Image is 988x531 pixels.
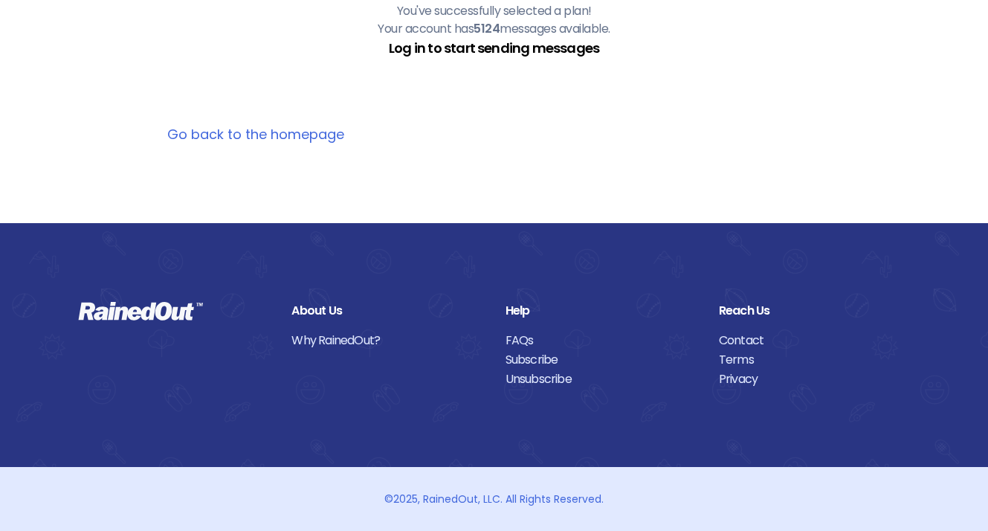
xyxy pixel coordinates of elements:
[506,331,697,350] a: FAQs
[397,2,592,20] p: You've successfully selected a plan!
[719,350,910,370] a: Terms
[389,39,599,57] a: Log in to start sending messages
[291,301,482,321] div: About Us
[506,370,697,389] a: Unsubscribe
[291,331,482,350] a: Why RainedOut?
[506,350,697,370] a: Subscribe
[506,301,697,321] div: Help
[167,125,344,144] a: Go back to the homepage
[719,301,910,321] div: Reach Us
[474,20,500,37] b: 5124
[378,20,610,38] p: Your account has messages available.
[719,370,910,389] a: Privacy
[719,331,910,350] a: Contact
